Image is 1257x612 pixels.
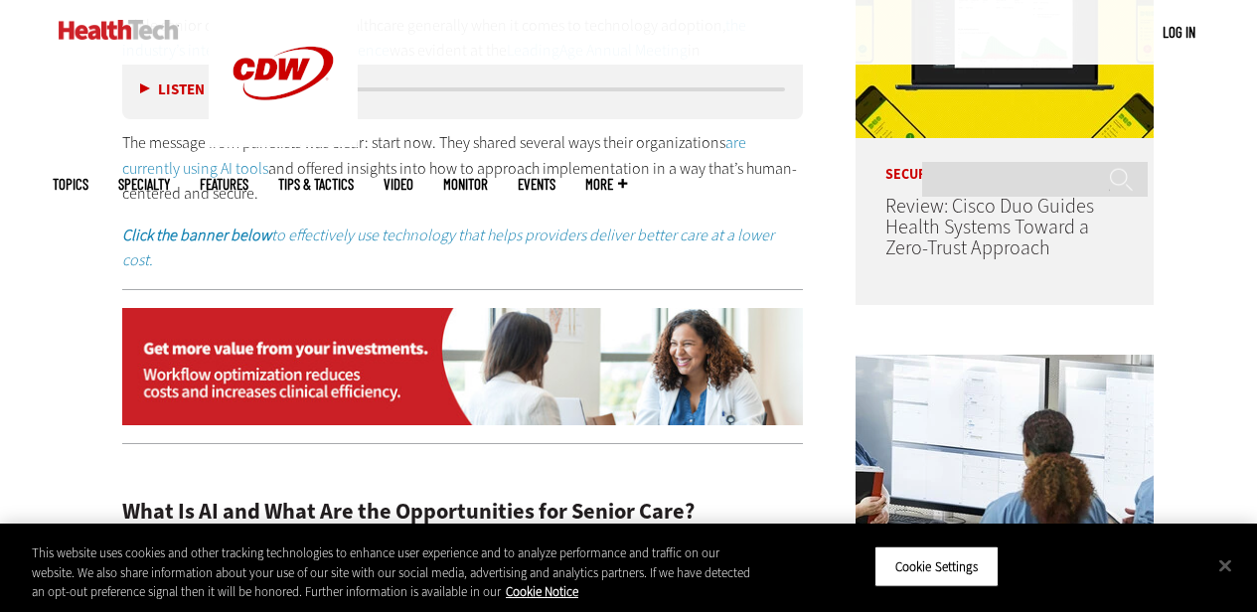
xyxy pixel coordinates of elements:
[209,131,358,152] a: CDW
[122,308,804,425] img: ht-workflowoptimization-static-2024-na-desktop
[1163,22,1195,43] div: User menu
[874,545,999,587] button: Cookie Settings
[443,177,488,192] a: MonITor
[1203,543,1247,587] button: Close
[122,225,774,271] em: to effectively use technology that helps providers deliver better care at a lower cost.
[32,543,754,602] div: This website uses cookies and other tracking technologies to enhance user experience and to analy...
[885,193,1094,261] a: Review: Cisco Duo Guides Health Systems Toward a Zero-Trust Approach
[59,20,179,40] img: Home
[200,177,248,192] a: Features
[122,225,774,271] a: Click the banner belowto effectively use technology that helps providers deliver better care at a...
[118,177,170,192] span: Specialty
[278,177,354,192] a: Tips & Tactics
[122,501,804,523] h2: What Is AI and What Are the Opportunities for Senior Care?
[122,225,271,245] strong: Click the banner below
[506,583,578,600] a: More information about your privacy
[856,138,1154,182] p: Security
[518,177,555,192] a: Events
[856,355,1154,578] img: Doctors reviewing information boards
[384,177,413,192] a: Video
[1163,23,1195,41] a: Log in
[585,177,627,192] span: More
[53,177,88,192] span: Topics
